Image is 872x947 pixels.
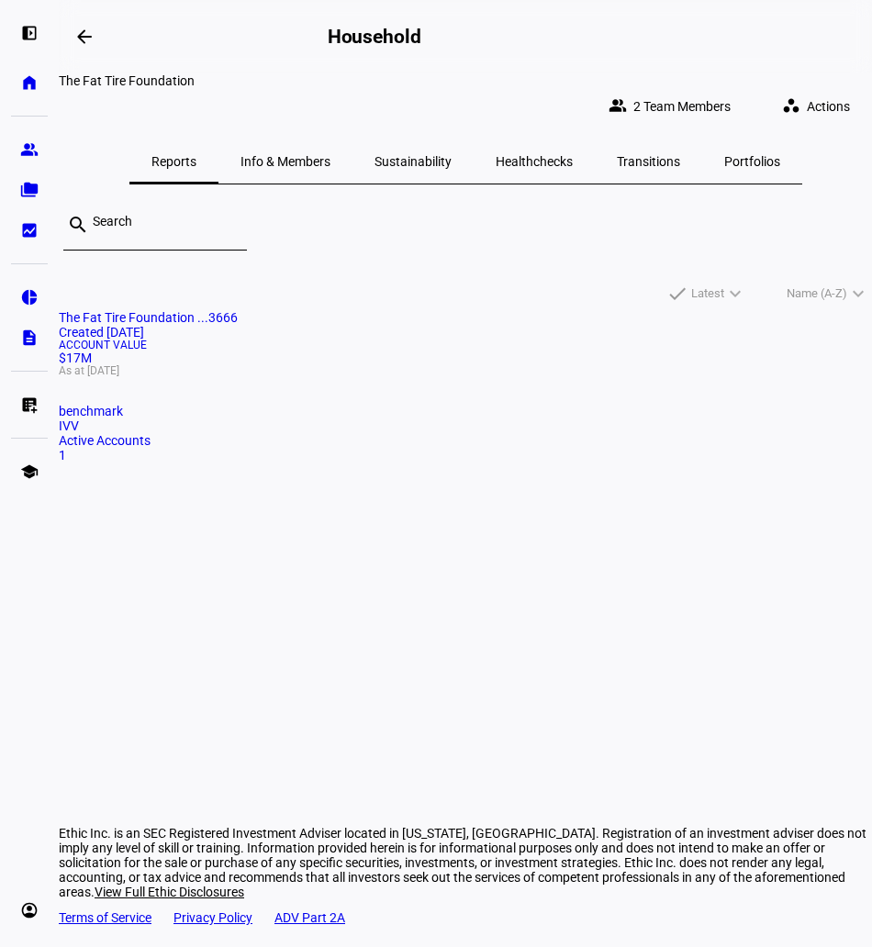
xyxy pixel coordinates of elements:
[59,73,872,88] div: The Fat Tire Foundation
[59,910,151,925] a: Terms of Service
[20,221,39,240] eth-mat-symbol: bid_landscape
[67,214,89,236] mat-icon: search
[274,910,345,925] a: ADV Part 2A
[151,155,196,168] span: Reports
[691,283,724,305] span: Latest
[59,418,79,433] span: IVV
[807,88,850,125] span: Actions
[20,181,39,199] eth-mat-symbol: folder_copy
[59,448,66,462] span: 1
[95,885,244,899] span: View Full Ethic Disclosures
[59,340,872,376] div: $17M
[20,73,39,92] eth-mat-symbol: home
[93,214,232,228] input: Search
[20,462,39,481] eth-mat-symbol: school
[240,155,330,168] span: Info & Members
[609,96,627,115] mat-icon: group
[59,310,238,325] span: The Fat Tire Foundation ...3666
[11,279,48,316] a: pie_chart
[753,88,872,125] eth-quick-actions: Actions
[59,433,151,448] span: Active Accounts
[73,26,95,48] mat-icon: arrow_backwards
[617,155,680,168] span: Transitions
[11,131,48,168] a: group
[59,325,872,340] div: Created [DATE]
[11,212,48,249] a: bid_landscape
[666,283,688,305] mat-icon: done
[724,155,780,168] span: Portfolios
[328,26,421,48] h2: Household
[633,88,731,125] span: 2 Team Members
[20,140,39,159] eth-mat-symbol: group
[787,283,847,305] span: Name (A-Z)
[11,319,48,356] a: description
[59,365,872,376] span: As at [DATE]
[59,310,872,462] a: The Fat Tire Foundation ...3666Created [DATE]Account Value$17MAs at [DATE]benchmarkIVVActive Acco...
[20,24,39,42] eth-mat-symbol: left_panel_open
[11,64,48,101] a: home
[782,96,800,115] mat-icon: workspaces
[375,155,452,168] span: Sustainability
[20,288,39,306] eth-mat-symbol: pie_chart
[20,901,39,919] eth-mat-symbol: account_circle
[20,329,39,347] eth-mat-symbol: description
[59,340,872,351] span: Account Value
[173,910,252,925] a: Privacy Policy
[594,88,753,125] button: 2 Team Members
[11,172,48,208] a: folder_copy
[767,88,872,125] button: Actions
[59,826,872,899] div: Ethic Inc. is an SEC Registered Investment Adviser located in [US_STATE], [GEOGRAPHIC_DATA]. Regi...
[20,396,39,414] eth-mat-symbol: list_alt_add
[496,155,573,168] span: Healthchecks
[59,404,123,418] span: benchmark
